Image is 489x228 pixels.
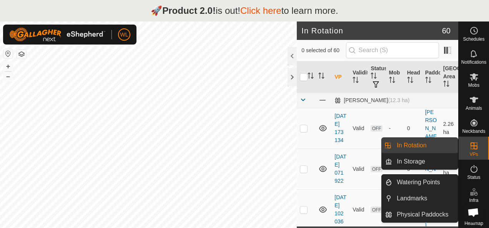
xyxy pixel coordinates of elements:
a: [DATE] 173134 [334,113,346,143]
a: Physical Paddocks [392,207,458,222]
a: Click here [240,5,281,16]
span: WL [120,31,128,39]
th: Paddock [422,61,440,93]
a: Landmarks [392,191,458,206]
td: 0 [404,108,422,149]
th: Mob [386,61,404,93]
p-sorticon: Activate to sort [443,82,449,88]
span: In Storage [397,157,425,166]
a: [PERSON_NAME] [425,109,437,147]
p-sorticon: Activate to sort [371,74,377,80]
p-sorticon: Activate to sort [407,78,413,84]
span: OFF [371,125,382,132]
p-sorticon: Activate to sort [308,74,314,80]
span: Infra [469,198,478,203]
li: In Rotation [382,138,458,153]
span: Landmarks [397,194,427,203]
li: Landmarks [382,191,458,206]
span: Animals [466,106,482,111]
th: [GEOGRAPHIC_DATA] Area [440,61,458,93]
p-sorticon: Activate to sort [425,78,431,84]
span: Neckbands [462,129,485,134]
th: VP [331,61,349,93]
td: Valid [349,149,368,189]
button: Map Layers [17,50,26,59]
div: Open chat [463,202,484,223]
button: + [3,62,13,71]
th: Head [404,61,422,93]
span: Notifications [461,60,486,64]
input: Search (S) [346,42,439,58]
span: Mobs [468,83,479,88]
td: Valid [349,108,368,149]
li: In Storage [382,154,458,169]
span: (12.3 ha) [388,97,409,103]
div: [PERSON_NAME] [334,97,409,104]
a: [DATE] 071922 [334,154,346,184]
button: Reset Map [3,49,13,58]
span: 0 selected of 60 [301,46,346,55]
span: In Rotation [397,141,426,150]
img: Gallagher Logo [9,28,105,41]
span: Physical Paddocks [397,210,448,219]
span: 60 [442,25,451,36]
th: Validity [349,61,368,93]
span: Watering Points [397,178,440,187]
p-sorticon: Activate to sort [389,78,395,84]
p: 🚀 is out! to learn more. [151,4,338,18]
button: – [3,72,13,81]
a: Watering Points [392,175,458,190]
td: 2.26 ha [440,108,458,149]
strong: Product 2.0! [162,5,216,16]
span: VPs [469,152,478,157]
span: OFF [371,207,382,213]
span: Schedules [463,37,484,41]
li: Physical Paddocks [382,207,458,222]
p-sorticon: Activate to sort [318,74,324,80]
a: [DATE] 102036 [334,194,346,225]
span: Status [467,175,480,180]
h2: In Rotation [301,26,442,35]
th: Status [368,61,386,93]
p-sorticon: Activate to sort [353,78,359,84]
a: In Storage [392,154,458,169]
span: OFF [371,166,382,172]
div: - [389,124,401,132]
a: In Rotation [392,138,458,153]
li: Watering Points [382,175,458,190]
span: Heatmap [464,221,483,226]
